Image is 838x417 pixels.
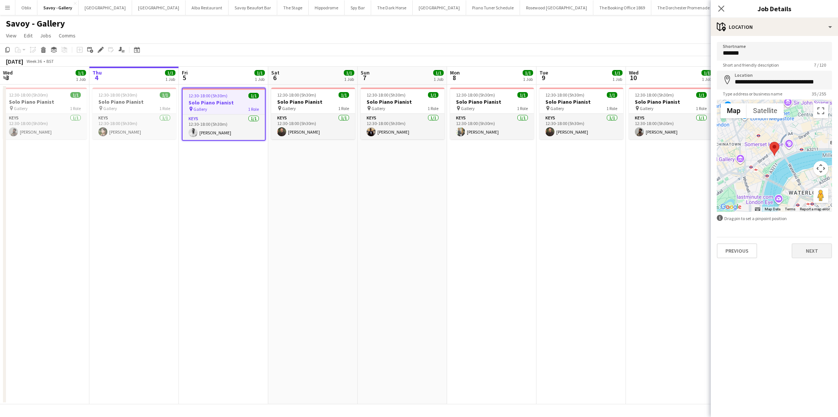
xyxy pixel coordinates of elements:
h3: Solo Piano Pianist [450,98,534,105]
div: 1 Job [165,76,175,82]
app-card-role: Keys1/112:30-18:00 (5h30m)[PERSON_NAME] [629,114,713,139]
button: Spy Bar [345,0,371,15]
span: Comms [59,32,76,39]
span: 3 [2,73,13,82]
app-job-card: 12:30-18:00 (5h30m)1/1Solo Piano Pianist Gallery1 RoleKeys1/112:30-18:00 (5h30m)[PERSON_NAME] [182,88,266,141]
div: 1 Job [523,76,533,82]
app-job-card: 12:30-18:00 (5h30m)1/1Solo Piano Pianist Gallery1 RoleKeys1/112:30-18:00 (5h30m)[PERSON_NAME] [629,88,713,139]
span: Gallery [371,106,385,111]
button: Previous [717,243,757,258]
span: Type address or business name [717,91,788,97]
button: Map Data [765,207,780,212]
app-card-role: Keys1/112:30-18:00 (5h30m)[PERSON_NAME] [183,115,265,140]
span: 12:30-18:00 (5h30m) [98,92,137,98]
button: Show street map [721,103,747,118]
button: Savoy Beaufort Bar [229,0,277,15]
button: Alba Restaurant [186,0,229,15]
span: 12:30-18:00 (5h30m) [277,92,316,98]
span: 1/1 [696,92,707,98]
button: Hippodrome [309,0,345,15]
span: Short and friendly description [717,62,785,68]
img: Google [719,202,743,212]
app-card-role: Keys1/112:30-18:00 (5h30m)[PERSON_NAME] [92,114,176,139]
span: 1/1 [517,92,528,98]
span: Mon [450,69,460,76]
span: 35 / 255 [806,91,832,97]
div: [DATE] [6,58,23,65]
button: The Booking Office 1869 [593,0,651,15]
span: Gallery [14,106,28,111]
span: Gallery [193,106,207,112]
span: 1/1 [76,70,86,76]
span: Thu [92,69,102,76]
app-job-card: 12:30-18:00 (5h30m)1/1Solo Piano Pianist Gallery1 RoleKeys1/112:30-18:00 (5h30m)[PERSON_NAME] [271,88,355,139]
div: 1 Job [434,76,443,82]
a: Terms (opens in new tab) [785,207,795,211]
span: Sun [361,69,370,76]
span: Tue [539,69,548,76]
app-job-card: 12:30-18:00 (5h30m)1/1Solo Piano Pianist Gallery1 RoleKeys1/112:30-18:00 (5h30m)[PERSON_NAME] [450,88,534,139]
span: 12:30-18:00 (5h30m) [635,92,674,98]
span: 12:30-18:00 (5h30m) [189,93,227,98]
a: View [3,31,19,40]
span: View [6,32,16,39]
span: 1 Role [248,106,259,112]
span: 1/1 [339,92,349,98]
button: Show satellite imagery [747,103,784,118]
h3: Solo Piano Pianist [3,98,87,105]
div: 12:30-18:00 (5h30m)1/1Solo Piano Pianist Gallery1 RoleKeys1/112:30-18:00 (5h30m)[PERSON_NAME] [92,88,176,139]
h1: Savoy - Gallery [6,18,65,29]
span: 4 [91,73,102,82]
span: Gallery [461,106,475,111]
span: 1/1 [160,92,170,98]
span: 1 Role [696,106,707,111]
span: Gallery [640,106,654,111]
span: 12:30-18:00 (5h30m) [456,92,495,98]
span: Week 36 [25,58,43,64]
span: 1/1 [701,70,712,76]
button: Drag Pegman onto the map to open Street View [813,188,828,203]
button: The Dark Horse [371,0,413,15]
span: Gallery [103,106,117,111]
app-card-role: Keys1/112:30-18:00 (5h30m)[PERSON_NAME] [539,114,623,139]
span: 1/1 [248,93,259,98]
span: 1/1 [70,92,81,98]
a: Open this area in Google Maps (opens a new window) [719,202,743,212]
app-card-role: Keys1/112:30-18:00 (5h30m)[PERSON_NAME] [450,114,534,139]
app-card-role: Keys1/112:30-18:00 (5h30m)[PERSON_NAME] [3,114,87,139]
span: 10 [628,73,639,82]
button: The Dorchester Promenade [651,0,716,15]
button: [GEOGRAPHIC_DATA] [79,0,132,15]
span: Jobs [40,32,51,39]
app-job-card: 12:30-18:00 (5h30m)1/1Solo Piano Pianist Gallery1 RoleKeys1/112:30-18:00 (5h30m)[PERSON_NAME] [539,88,623,139]
div: 12:30-18:00 (5h30m)1/1Solo Piano Pianist Gallery1 RoleKeys1/112:30-18:00 (5h30m)[PERSON_NAME] [361,88,444,139]
span: 1 Role [606,106,617,111]
div: Location [711,18,838,36]
span: 6 [270,73,279,82]
h3: Solo Piano Pianist [271,98,355,105]
span: Wed [3,69,13,76]
span: 1 Role [70,106,81,111]
button: The Stage [277,0,309,15]
span: 9 [538,73,548,82]
button: [GEOGRAPHIC_DATA] [413,0,466,15]
div: 1 Job [344,76,354,82]
span: 12:30-18:00 (5h30m) [367,92,406,98]
span: 1 Role [159,106,170,111]
span: Wed [629,69,639,76]
app-card-role: Keys1/112:30-18:00 (5h30m)[PERSON_NAME] [361,114,444,139]
span: 1 Role [428,106,438,111]
span: Edit [24,32,33,39]
app-job-card: 12:30-18:00 (5h30m)1/1Solo Piano Pianist Gallery1 RoleKeys1/112:30-18:00 (5h30m)[PERSON_NAME] [3,88,87,139]
h3: Solo Piano Pianist [183,99,265,106]
h3: Solo Piano Pianist [539,98,623,105]
div: Drag pin to set a pinpoint position [717,215,832,222]
h3: Solo Piano Pianist [92,98,176,105]
app-card-role: Keys1/112:30-18:00 (5h30m)[PERSON_NAME] [271,114,355,139]
span: 1/1 [433,70,444,76]
div: 1 Job [612,76,622,82]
